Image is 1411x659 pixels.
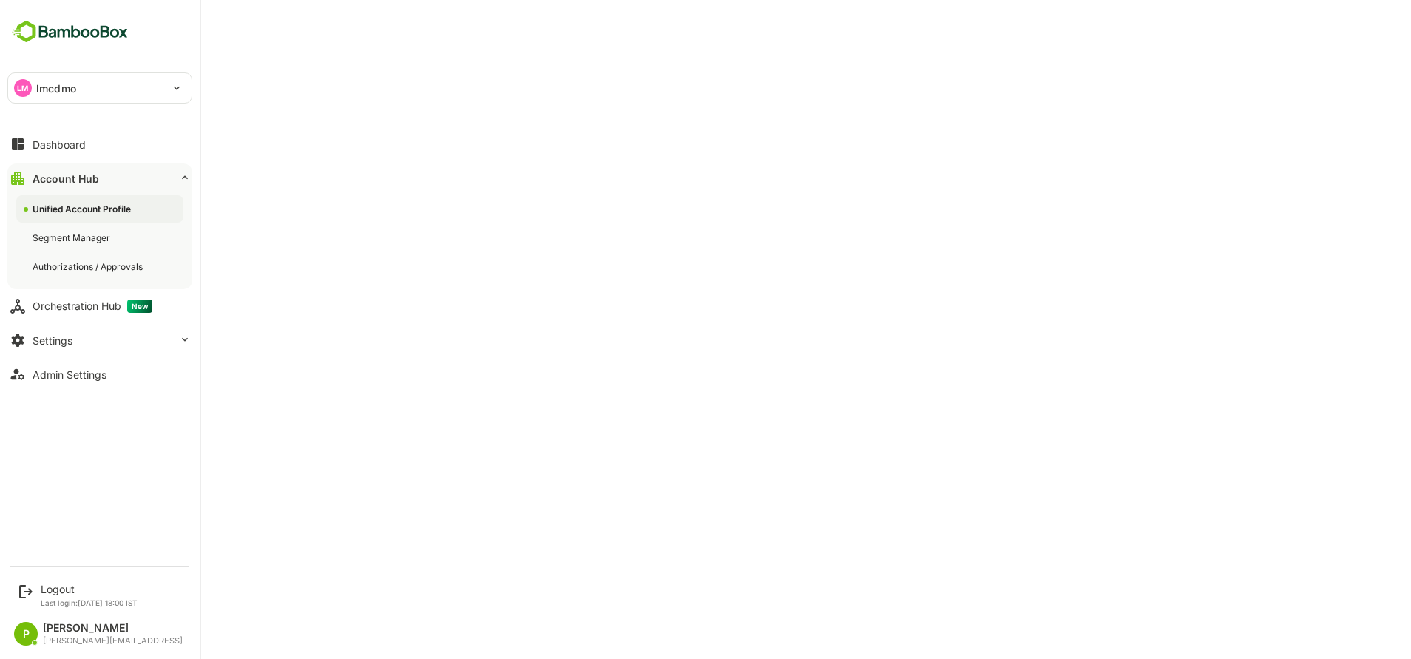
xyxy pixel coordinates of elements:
div: Account Hub [33,172,99,185]
div: LM [14,79,32,97]
div: Unified Account Profile [33,203,134,215]
button: Admin Settings [7,359,192,389]
button: Dashboard [7,129,192,159]
div: Logout [41,583,138,595]
div: Admin Settings [33,368,106,381]
img: BambooboxFullLogoMark.5f36c76dfaba33ec1ec1367b70bb1252.svg [7,18,132,46]
div: Authorizations / Approvals [33,260,146,273]
div: [PERSON_NAME] [43,622,183,635]
div: [PERSON_NAME][EMAIL_ADDRESS] [43,636,183,646]
div: Segment Manager [33,232,113,244]
div: Settings [33,334,72,347]
button: Settings [7,325,192,355]
div: Dashboard [33,138,86,151]
div: LMlmcdmo [8,73,192,103]
button: Orchestration HubNew [7,291,192,321]
div: P [14,622,38,646]
div: Orchestration Hub [33,300,152,313]
p: Last login: [DATE] 18:00 IST [41,598,138,607]
button: Account Hub [7,163,192,193]
p: lmcdmo [36,81,76,96]
span: New [127,300,152,313]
